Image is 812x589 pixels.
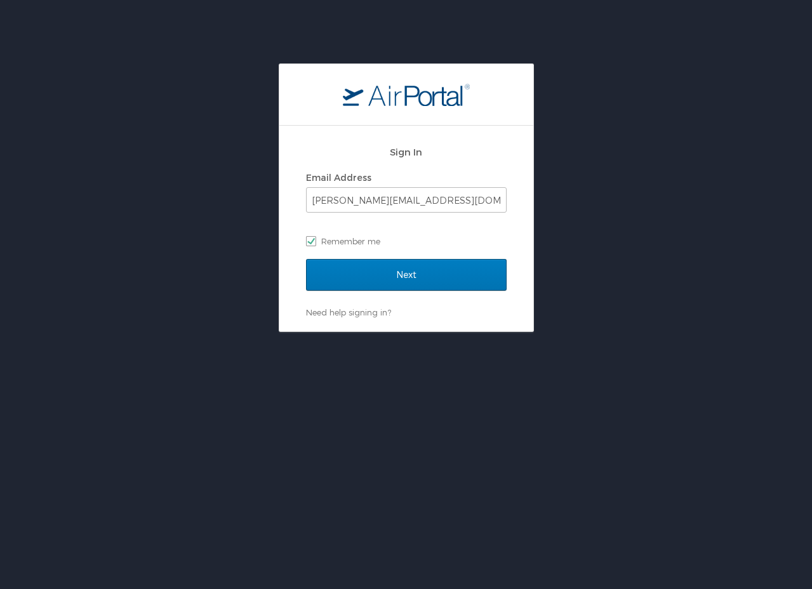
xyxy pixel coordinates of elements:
img: logo [343,83,470,106]
label: Remember me [306,232,507,251]
a: Need help signing in? [306,307,391,317]
label: Email Address [306,172,371,183]
input: Next [306,259,507,291]
h2: Sign In [306,145,507,159]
